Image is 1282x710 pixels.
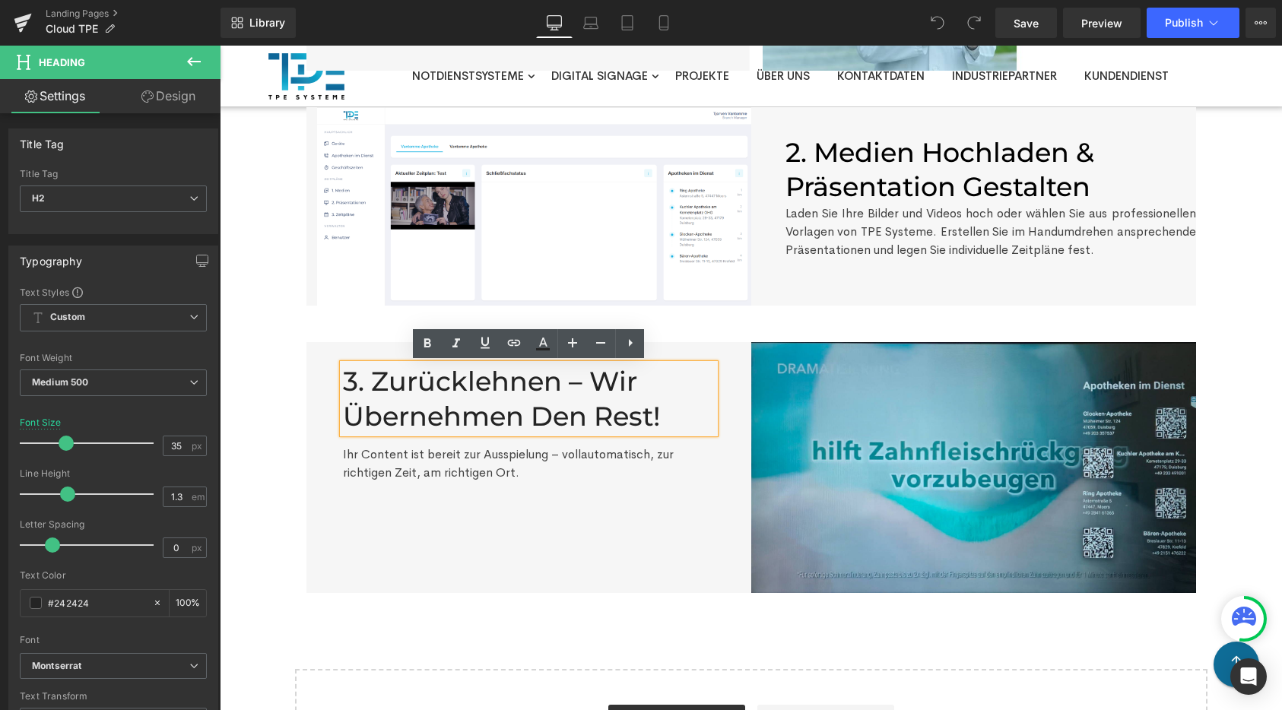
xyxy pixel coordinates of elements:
i: Montserrat [32,660,81,673]
span: Save [1014,15,1039,31]
div: Font Size [20,417,62,428]
a: Mobile [646,8,682,38]
b: Custom [50,311,85,324]
div: Letter Spacing [20,519,207,530]
div: Domaine [78,97,117,107]
b: Medium 500 [32,376,88,388]
a: Landing Pages [46,8,221,20]
div: Title Tag [20,129,65,151]
div: Open Intercom Messenger [1230,658,1267,695]
div: Line Height [20,468,207,479]
span: Preview [1081,15,1122,31]
div: Text Styles [20,286,207,298]
button: Redo [959,8,989,38]
div: Domaine: [DOMAIN_NAME] [40,40,172,52]
a: Add Single Section [538,659,674,689]
a: New Library [221,8,296,38]
span: Heading [39,56,85,68]
span: px [192,543,205,553]
div: Font [20,635,207,645]
h2: 2. Medien hochladen & Präsentation gestalten [566,90,976,159]
a: Explore Blocks [389,659,525,689]
b: H2 [32,192,45,204]
p: Laden Sie Ihre Bilder und Videos hoch oder wählen Sie aus professionellen Vorlagen von TPE System... [566,159,976,214]
a: Laptop [573,8,609,38]
div: Text Color [20,570,207,581]
div: Text Transform [20,691,207,702]
img: logo_orange.svg [24,24,36,36]
span: Cloud TPE [46,23,98,35]
div: % [170,590,206,616]
div: Title Tag [20,169,207,179]
input: Color [48,594,145,611]
div: v 4.0.25 [43,24,75,36]
button: Publish [1147,8,1239,38]
span: Library [249,16,285,30]
div: Font Weight [20,353,207,363]
h2: 3. Zurücklehnen – wir übernehmen den Rest! [123,319,495,388]
img: website_grey.svg [24,40,36,52]
a: Desktop [536,8,573,38]
img: tab_keywords_by_traffic_grey.svg [173,96,185,108]
button: More [1246,8,1276,38]
span: Publish [1165,17,1203,29]
span: em [192,492,205,502]
a: Preview [1063,8,1141,38]
img: tab_domain_overview_orange.svg [62,96,74,108]
a: Design [113,79,224,113]
button: Undo [922,8,953,38]
span: px [192,441,205,451]
p: Ihr Content ist bereit zur Ausspielung – vollautomatisch, zur richtigen Zeit, am richtigen Ort. [123,400,495,436]
div: Typography [20,246,82,268]
a: Tablet [609,8,646,38]
div: Mots-clés [189,97,233,107]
